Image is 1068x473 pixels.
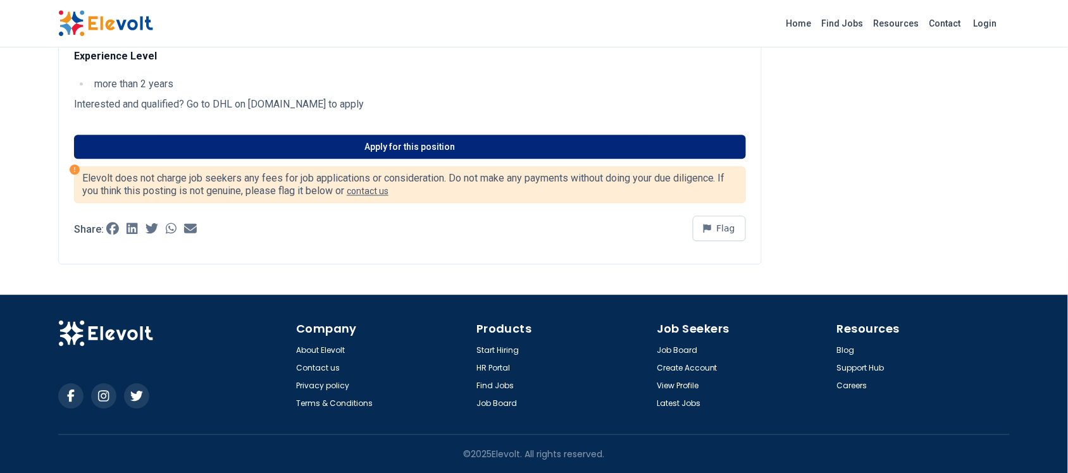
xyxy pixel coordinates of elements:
img: Elevolt [58,320,153,347]
a: Find Jobs [476,381,514,391]
a: Blog [837,345,855,355]
a: Terms & Conditions [296,398,373,408]
a: Find Jobs [817,13,869,34]
h4: Products [476,320,649,338]
button: Flag [693,216,746,241]
a: View Profile [657,381,699,391]
a: Latest Jobs [657,398,700,408]
a: About Elevolt [296,345,345,355]
a: Contact [924,13,966,34]
a: Create Account [657,363,717,373]
a: HR Portal [476,363,510,373]
img: Elevolt [58,10,153,37]
a: Support Hub [837,363,885,373]
iframe: Chat Widget [1005,412,1068,473]
a: Contact us [296,363,340,373]
p: © 2025 Elevolt. All rights reserved. [464,448,605,460]
a: Job Board [657,345,697,355]
li: more than 2 years [90,77,746,92]
strong: Experience Level [74,50,157,62]
h4: Resources [837,320,1010,338]
a: Resources [869,13,924,34]
a: Job Board [476,398,517,408]
a: Privacy policy [296,381,349,391]
a: Home [781,13,817,34]
a: Login [966,11,1005,36]
a: Start Hiring [476,345,519,355]
a: Careers [837,381,867,391]
a: contact us [347,186,388,196]
a: Apply for this position [74,135,746,159]
h4: Job Seekers [657,320,829,338]
p: Interested and qualified? Go to DHL on [DOMAIN_NAME] to apply [74,97,746,112]
p: Share: [74,224,104,235]
p: Elevolt does not charge job seekers any fees for job applications or consideration. Do not make a... [82,172,738,197]
h4: Company [296,320,469,338]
